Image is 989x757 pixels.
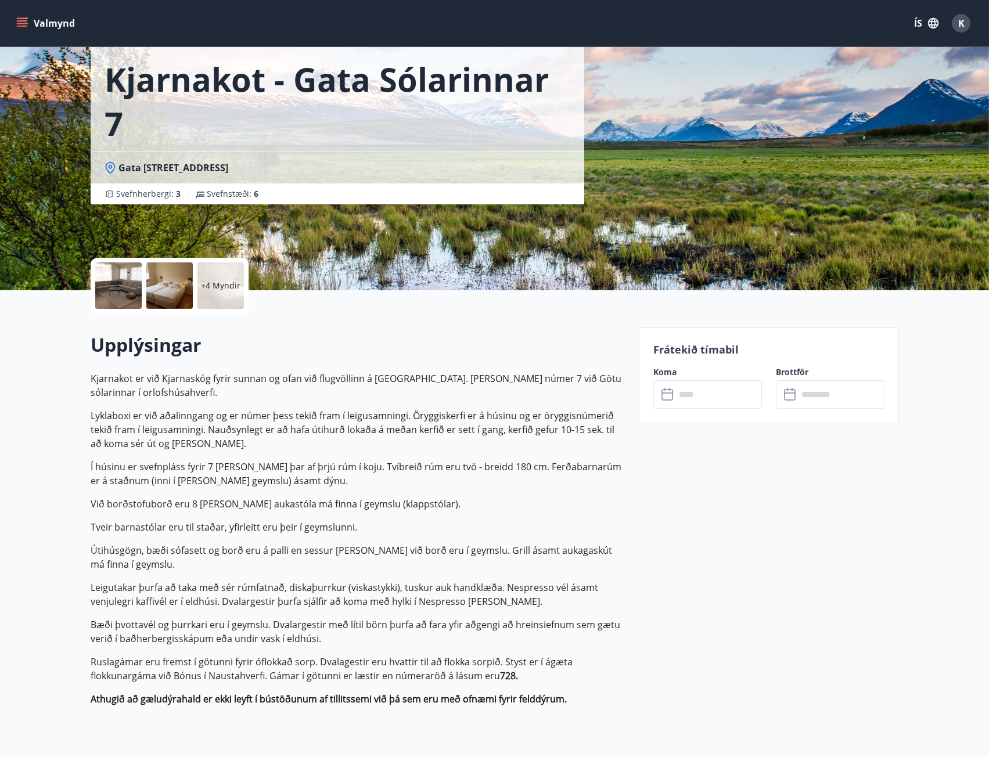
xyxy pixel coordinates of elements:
p: Við borðstofuborð eru 8 [PERSON_NAME] aukastóla má finna í geymslu (klappstólar). [91,497,625,511]
span: 3 [176,188,181,199]
p: Útihúsgögn, bæði sófasett og borð eru á palli en sessur [PERSON_NAME] við borð eru í geymslu. Gri... [91,543,625,571]
p: Tveir barnastólar eru til staðar, yfirleitt eru þeir í geymslunni. [91,520,625,534]
button: ÍS [908,13,945,34]
button: K [947,9,975,37]
p: Bæði þvottavél og þurrkari eru í geymslu. Dvalargestir með lítil börn þurfa að fara yfir aðgengi ... [91,618,625,646]
p: +4 Myndir [201,280,240,291]
p: Í húsinu er svefnpláss fyrir 7 [PERSON_NAME] þar af þrjú rúm í koju. Tvíbreið rúm eru tvö - breid... [91,460,625,488]
strong: 728. [500,669,518,682]
span: Svefnstæði : [207,188,258,200]
p: Lyklaboxi er við aðalinngang og er númer þess tekið fram í leigusamningi. Öryggiskerfi er á húsin... [91,409,625,450]
p: Frátekið tímabil [653,342,884,357]
label: Brottför [776,366,884,378]
button: menu [14,13,80,34]
span: 6 [254,188,258,199]
strong: Athugið að gæludýrahald er ekki leyft í bústöðunum af tillitssemi við þá sem eru með ofnæmi fyrir... [91,693,567,705]
h1: Kjarnakot - Gata sólarinnar 7 [105,57,570,145]
span: K [958,17,965,30]
label: Koma [653,366,762,378]
h2: Upplýsingar [91,332,625,358]
p: Kjarnakot er við Kjarnaskóg fyrir sunnan og ofan við flugvöllinn á [GEOGRAPHIC_DATA]. [PERSON_NAM... [91,372,625,399]
p: Leigutakar þurfa að taka með sér rúmfatnað, diskaþurrkur (viskastykki), tuskur auk handklæða. Nes... [91,581,625,608]
span: Gata [STREET_ADDRESS] [118,161,228,174]
span: Svefnherbergi : [116,188,181,200]
p: Ruslagámar eru fremst í götunni fyrir óflokkað sorp. Dvalagestir eru hvattir til að flokka sorpið... [91,655,625,683]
